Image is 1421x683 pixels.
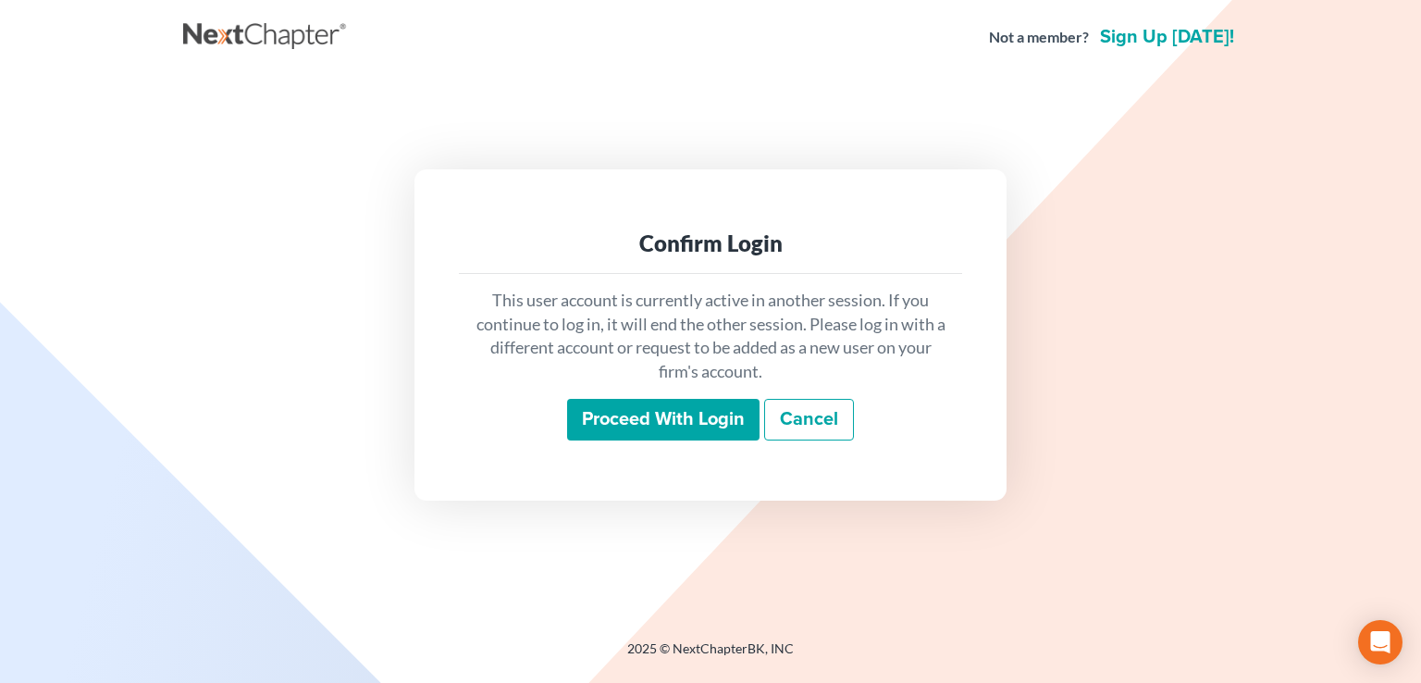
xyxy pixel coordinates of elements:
input: Proceed with login [567,399,760,441]
strong: Not a member? [989,27,1089,48]
div: Open Intercom Messenger [1358,620,1402,664]
div: 2025 © NextChapterBK, INC [183,640,1238,673]
p: This user account is currently active in another session. If you continue to log in, it will end ... [474,289,947,384]
a: Sign up [DATE]! [1096,28,1238,46]
div: Confirm Login [474,229,947,258]
a: Cancel [764,399,854,441]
